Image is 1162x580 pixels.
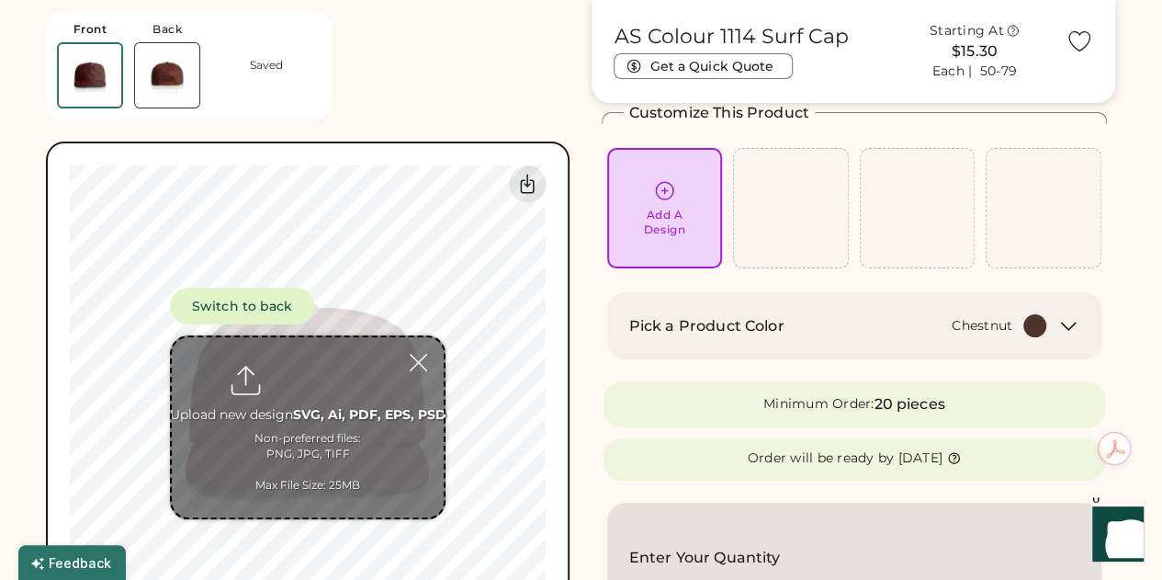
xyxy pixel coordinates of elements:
div: Add A Design [644,208,685,237]
img: AS Colour 1114 Chestnut Front Thumbnail [59,44,121,107]
div: Starting At [930,22,1004,40]
div: Saved [250,58,283,73]
div: Order will be ready by [748,449,895,468]
button: Switch to back [170,288,314,324]
iframe: Front Chat [1075,497,1154,576]
div: Download Front Mockup [509,165,546,202]
h2: Customize This Product [629,102,809,124]
div: Upload new design [170,406,446,425]
div: Each | 50-79 [932,63,1017,81]
button: Get a Quick Quote [614,53,793,79]
div: $15.30 [894,40,1055,63]
div: [DATE] [897,449,942,468]
div: Back [152,22,182,37]
h2: Enter Your Quantity [629,547,781,569]
div: Front [73,22,107,37]
div: 20 pieces [874,393,944,415]
h1: AS Colour 1114 Surf Cap [614,24,848,50]
img: AS Colour 1114 Chestnut Back Thumbnail [135,43,199,108]
div: Minimum Order: [763,395,874,414]
div: Chestnut [952,317,1012,335]
strong: SVG, Ai, PDF, EPS, PSD [293,406,446,423]
h2: Pick a Product Color [629,315,784,337]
